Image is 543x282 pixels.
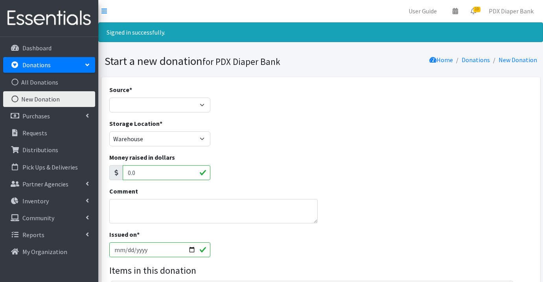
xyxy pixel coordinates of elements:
legend: Items in this donation [109,264,532,278]
img: HumanEssentials [3,5,95,31]
p: Partner Agencies [22,180,68,188]
label: Issued on [109,230,140,239]
label: Storage Location [109,119,162,128]
p: Inventory [22,197,49,205]
p: Requests [22,129,47,137]
a: User Guide [402,3,443,19]
div: Signed in successfully. [98,22,543,42]
a: Inventory [3,193,95,209]
a: New Donation [499,56,537,64]
p: Dashboard [22,44,52,52]
a: Home [429,56,453,64]
p: Donations [22,61,51,69]
label: Comment [109,186,138,196]
a: Dashboard [3,40,95,56]
a: Requests [3,125,95,141]
abbr: required [137,230,140,238]
p: Pick Ups & Deliveries [22,163,78,171]
span: 19 [473,7,480,12]
p: Community [22,214,54,222]
a: Distributions [3,142,95,158]
p: Distributions [22,146,58,154]
p: My Organization [22,248,67,256]
a: Community [3,210,95,226]
label: Money raised in dollars [109,153,175,162]
a: Donations [462,56,490,64]
a: PDX Diaper Bank [482,3,540,19]
a: 19 [464,3,482,19]
label: Source [109,85,132,94]
a: My Organization [3,244,95,260]
a: Partner Agencies [3,176,95,192]
a: All Donations [3,74,95,90]
h1: Start a new donation [105,54,318,68]
a: Pick Ups & Deliveries [3,159,95,175]
abbr: required [160,120,162,127]
a: Reports [3,227,95,243]
abbr: required [129,86,132,94]
small: for PDX Diaper Bank [202,56,280,67]
a: Donations [3,57,95,73]
p: Reports [22,231,44,239]
a: Purchases [3,108,95,124]
a: New Donation [3,91,95,107]
p: Purchases [22,112,50,120]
